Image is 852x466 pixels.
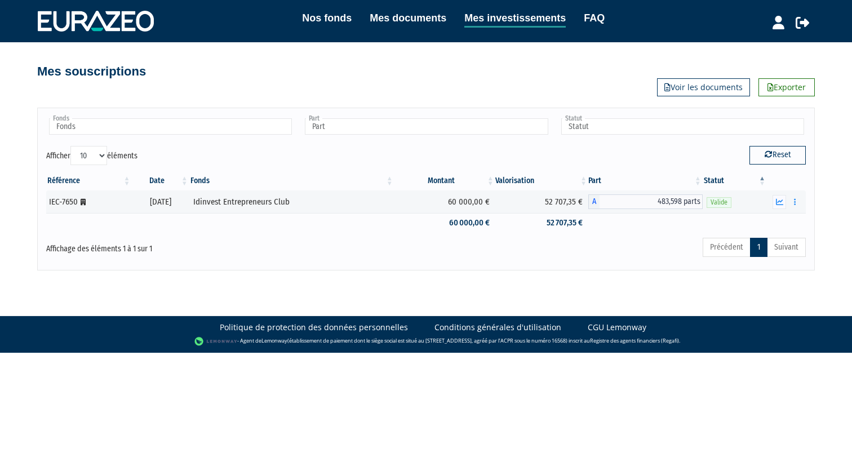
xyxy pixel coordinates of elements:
[302,10,352,26] a: Nos fonds
[588,171,703,190] th: Part: activer pour trier la colonne par ordre croissant
[193,196,390,208] div: Idinvest Entrepreneurs Club
[46,171,132,190] th: Référence : activer pour trier la colonne par ordre croissant
[189,171,394,190] th: Fonds: activer pour trier la colonne par ordre croissant
[370,10,446,26] a: Mes documents
[600,194,703,209] span: 483,598 parts
[707,197,731,208] span: Valide
[394,213,495,233] td: 60 000,00 €
[70,146,107,165] select: Afficheréléments
[749,146,806,164] button: Reset
[588,322,646,333] a: CGU Lemonway
[588,194,703,209] div: A - Idinvest Entrepreneurs Club
[703,238,751,257] a: Précédent
[394,171,495,190] th: Montant: activer pour trier la colonne par ordre croissant
[194,336,238,347] img: logo-lemonway.png
[46,146,137,165] label: Afficher éléments
[394,190,495,213] td: 60 000,00 €
[11,336,841,347] div: - Agent de (établissement de paiement dont le siège social est situé au [STREET_ADDRESS], agréé p...
[767,238,806,257] a: Suivant
[132,171,189,190] th: Date: activer pour trier la colonne par ordre croissant
[46,237,353,255] div: Affichage des éléments 1 à 1 sur 1
[81,199,86,206] i: [Français] Personne morale
[588,194,600,209] span: A
[136,196,185,208] div: [DATE]
[703,171,767,190] th: Statut : activer pour trier la colonne par ordre d&eacute;croissant
[495,213,588,233] td: 52 707,35 €
[495,190,588,213] td: 52 707,35 €
[590,337,679,344] a: Registre des agents financiers (Regafi)
[37,65,146,78] h4: Mes souscriptions
[657,78,750,96] a: Voir les documents
[758,78,815,96] a: Exporter
[750,238,767,257] a: 1
[495,171,588,190] th: Valorisation: activer pour trier la colonne par ordre croissant
[38,11,154,31] img: 1732889491-logotype_eurazeo_blanc_rvb.png
[220,322,408,333] a: Politique de protection des données personnelles
[49,196,128,208] div: IEC-7650
[434,322,561,333] a: Conditions générales d'utilisation
[584,10,605,26] a: FAQ
[261,337,287,344] a: Lemonway
[464,10,566,28] a: Mes investissements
